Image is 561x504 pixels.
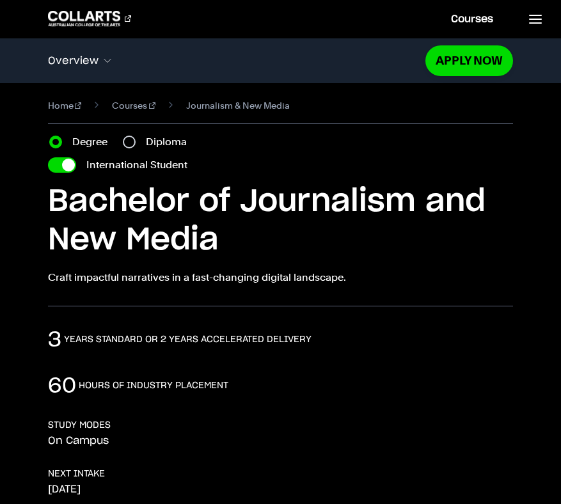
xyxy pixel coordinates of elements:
h3: STUDY MODES [48,419,111,432]
span: Journalism & New Media [186,98,290,113]
h1: Bachelor of Journalism and New Media [48,183,514,260]
a: Home [48,98,82,113]
a: Apply Now [425,45,513,75]
label: International Student [86,157,187,173]
label: Degree [72,134,115,150]
button: Overview [48,47,426,74]
p: 3 [48,327,61,352]
span: Overview [48,55,99,67]
p: 60 [48,373,76,398]
p: Craft impactful narratives in a fast-changing digital landscape. [48,270,514,285]
h3: years standard or 2 years accelerated delivery [64,333,312,346]
a: Courses [112,98,155,113]
p: On Campus [48,434,109,447]
p: [DATE] [48,483,81,496]
div: Go to homepage [48,11,131,26]
h3: NEXT INTAKE [48,468,105,480]
label: Diploma [146,134,194,150]
h3: hours of industry placement [79,379,228,392]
